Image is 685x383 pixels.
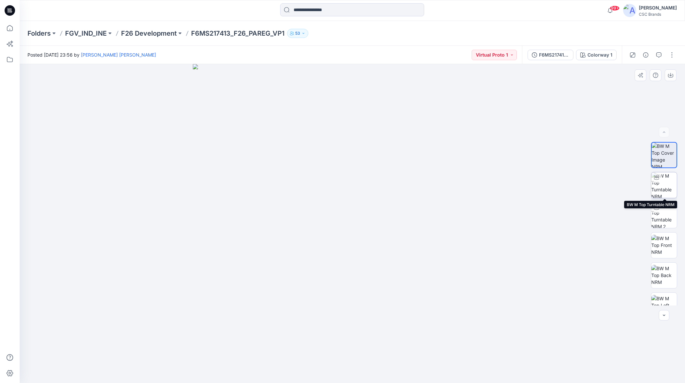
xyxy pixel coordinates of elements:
img: BW M Top Back NRM [651,265,677,286]
button: F6MS217413_F26_PAREG_VP1 [528,50,573,60]
p: F6MS217413_F26_PAREG_VP1 [191,29,284,38]
img: avatar [623,4,636,17]
div: CSC Brands [639,12,677,17]
img: BW M Top Left NRM [651,295,677,316]
span: Posted [DATE] 23:56 by [27,51,156,58]
img: BW M Top Turntable NRM [651,172,677,198]
button: 53 [287,29,308,38]
a: F26 Development [121,29,177,38]
div: Colorway 1 [587,51,612,59]
div: F6MS217413_F26_PAREG_VP1 [539,51,569,59]
p: 53 [295,30,300,37]
button: Colorway 1 [576,50,617,60]
a: FGV_IND_INE [65,29,107,38]
a: [PERSON_NAME] [PERSON_NAME] [81,52,156,58]
img: BW M Top Turntable NRM 2 [651,202,677,228]
img: BW M Top Front NRM [651,235,677,255]
button: Details [640,50,651,60]
span: 99+ [610,6,620,11]
a: Folders [27,29,51,38]
img: eyJhbGciOiJIUzI1NiIsImtpZCI6IjAiLCJzbHQiOiJzZXMiLCJ0eXAiOiJKV1QifQ.eyJkYXRhIjp7InR5cGUiOiJzdG9yYW... [193,64,512,383]
img: BW M Top Cover Image NRM [652,143,676,167]
div: [PERSON_NAME] [639,4,677,12]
